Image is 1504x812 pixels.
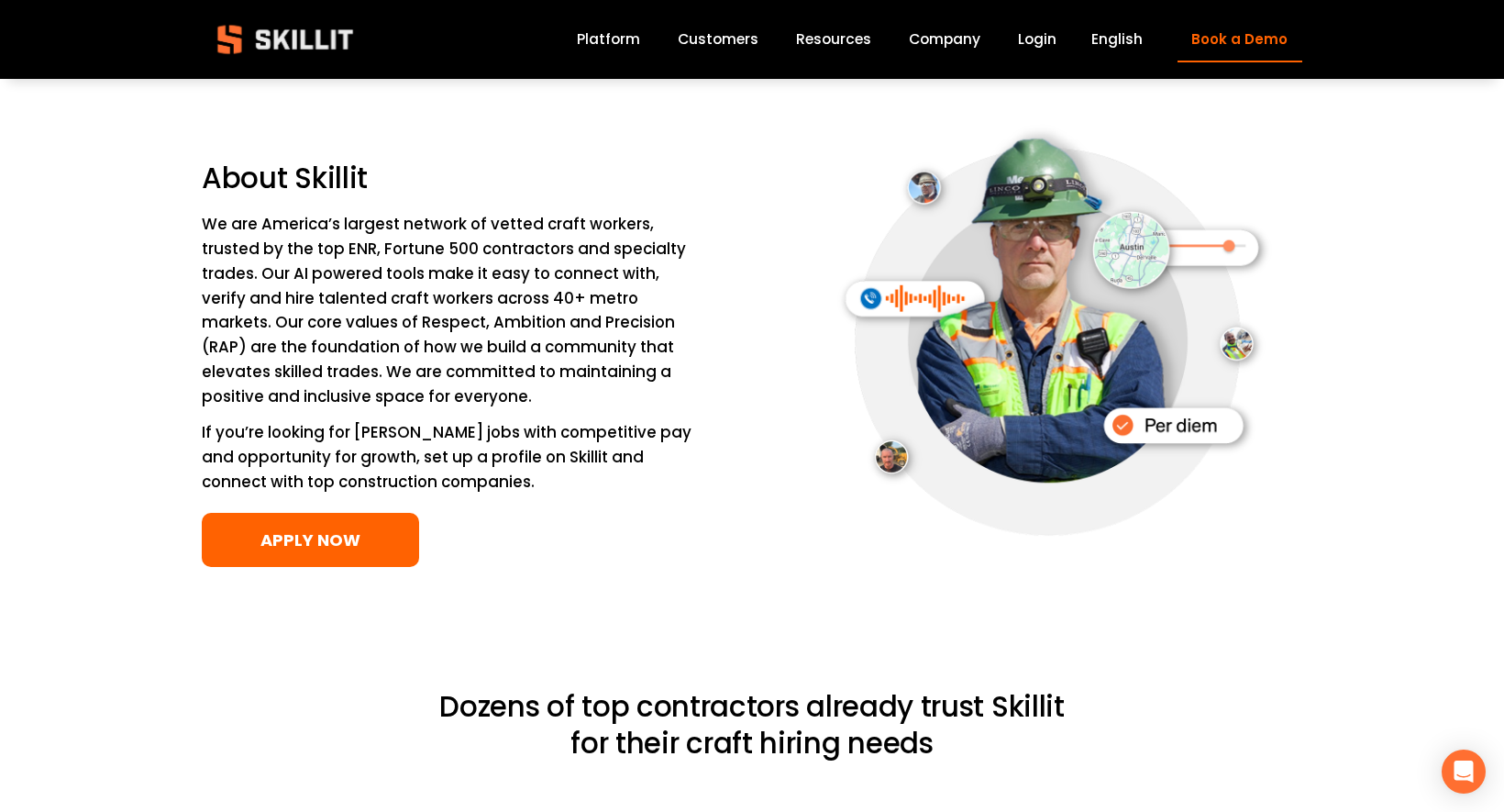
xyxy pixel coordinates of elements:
[202,420,698,495] p: If you’re looking for [PERSON_NAME] jobs with competitive pay and opportunity for growth, set up ...
[909,28,980,52] a: Company
[1442,750,1486,794] div: Open Intercom Messenger
[1091,28,1143,52] div: language picker
[433,688,1070,763] h2: Dozens of top contractors already trust Skillit for their craft hiring needs
[1091,28,1143,50] span: English
[796,28,871,50] span: Resources
[202,212,698,409] p: We are America’s largest network of vetted craft workers, trusted by the top ENR, Fortune 500 con...
[1178,17,1302,62] a: Book a Demo
[1018,28,1056,52] a: Login
[202,513,419,567] a: APPLY NOW
[796,28,871,52] a: folder dropdown
[202,12,369,67] img: Skillit
[202,160,698,197] h2: About Skillit
[678,28,758,52] a: Customers
[577,28,640,52] a: Platform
